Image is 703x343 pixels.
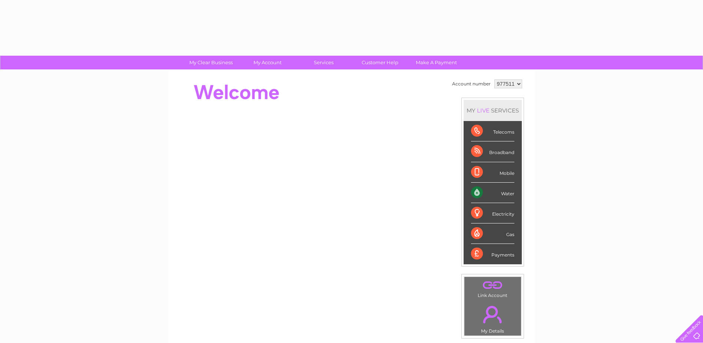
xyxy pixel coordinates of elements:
[471,141,514,162] div: Broadband
[471,183,514,203] div: Water
[180,56,242,69] a: My Clear Business
[475,107,491,114] div: LIVE
[293,56,354,69] a: Services
[471,244,514,264] div: Payments
[471,223,514,244] div: Gas
[471,121,514,141] div: Telecoms
[464,300,521,336] td: My Details
[237,56,298,69] a: My Account
[349,56,411,69] a: Customer Help
[466,279,519,292] a: .
[450,78,493,90] td: Account number
[471,162,514,183] div: Mobile
[464,100,522,121] div: MY SERVICES
[466,301,519,327] a: .
[406,56,467,69] a: Make A Payment
[471,203,514,223] div: Electricity
[464,277,521,300] td: Link Account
